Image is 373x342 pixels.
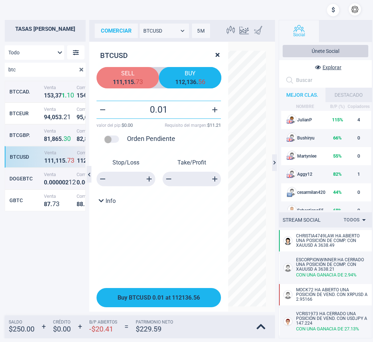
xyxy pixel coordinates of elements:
[281,147,371,165] tr: GB flagMartynlee55%0
[287,192,292,198] img: EU flag
[83,157,87,164] strong: 2
[78,322,82,331] strong: +
[281,147,329,165] td: Martynlee
[196,79,198,85] strong: .
[70,91,74,99] strong: 0
[287,210,292,216] img: EU flag
[67,156,71,164] strong: 7
[62,179,65,185] strong: 0
[344,214,368,226] div: Todos
[10,154,42,160] div: BTCUSD
[77,113,80,120] strong: 9
[333,153,342,159] strong: 55 %
[346,147,371,165] td: 0
[185,79,186,85] strong: ,
[329,102,346,111] th: B/P (%)
[9,325,34,333] strong: $ 250.00
[52,135,55,142] strong: 8
[77,193,106,199] span: Compra
[113,79,116,85] strong: 1
[124,322,128,331] strong: =
[325,88,372,102] div: DESTACADO
[124,79,127,85] strong: 1
[67,134,71,142] strong: 0
[296,272,368,277] div: Con una ganacia de 2.94 %
[80,113,83,120] strong: 5
[97,122,133,128] span: valor del pip :
[97,197,118,205] button: Info
[47,179,49,185] strong: .
[198,78,202,85] strong: 5
[77,157,80,164] strong: 1
[44,179,47,185] strong: 0
[83,113,85,120] strong: ,
[287,156,292,160] img: GB flag
[116,79,119,85] strong: 1
[296,257,364,272] span: escorpionwinner HA CERRADO UNA POSICIÓN DE COMP. CON XAUUSD A 3638.21
[62,113,63,120] strong: .
[283,45,368,57] button: Únete Social
[65,92,67,99] strong: .
[281,183,371,201] tr: EU flagcesarmilan42044%0
[51,157,54,164] strong: 1
[65,179,69,185] strong: 2
[56,200,60,207] strong: 3
[9,132,42,138] div: BTCGBP.
[9,89,42,95] div: BTCCAD.
[52,179,56,185] strong: 0
[193,79,196,85] strong: 6
[58,113,62,120] strong: 3
[346,102,371,111] th: Copiadores
[9,110,42,116] div: BTCEUR
[175,79,179,85] strong: 1
[122,122,133,128] strong: $ 0.00
[44,150,73,155] span: Venta
[58,135,62,142] strong: 5
[333,189,342,195] strong: 44 %
[163,159,221,166] p: Take/Profit
[50,92,54,99] strong: 3
[71,156,74,164] strong: 3
[50,113,52,120] strong: ,
[77,150,106,155] span: Compra
[49,179,52,185] strong: 0
[55,113,58,120] strong: 5
[100,132,123,146] div: pending order
[5,63,74,77] input: Buscar
[80,92,83,99] strong: 5
[5,20,86,42] h2: Tasas [PERSON_NAME]
[58,92,62,99] strong: 7
[281,129,329,147] td: Bushiryu
[296,287,368,302] span: Mock72 HA ABIERTO UNA POSICIÓN DE VEND. CON XRPUSD A 2.95166
[131,79,134,85] strong: 5
[44,128,73,133] span: Venta
[47,92,50,99] strong: 5
[62,135,63,142] strong: .
[296,75,365,86] input: Buscar
[80,179,82,185] strong: .
[9,176,42,182] div: DOGEBTC
[47,200,50,207] strong: 7
[136,325,173,333] strong: $ 229.59
[55,92,58,99] strong: 3
[85,113,88,120] strong: 6
[59,157,62,164] strong: 1
[5,4,45,43] img: sirix
[102,70,153,77] span: Sell
[333,135,342,141] strong: 66 %
[82,179,85,185] strong: 0
[67,113,71,120] strong: 1
[77,179,80,185] strong: 0
[332,117,343,122] strong: 115 %
[333,171,342,177] strong: 82 %
[95,24,138,38] div: comerciar
[54,92,55,99] strong: ,
[63,134,67,142] strong: 3
[44,92,47,99] strong: 1
[136,320,173,325] span: Patrimonio Neto
[44,157,48,164] strong: 1
[9,197,42,203] div: GBTC
[182,79,185,85] strong: 2
[77,92,80,99] strong: 1
[333,208,342,213] strong: 68 %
